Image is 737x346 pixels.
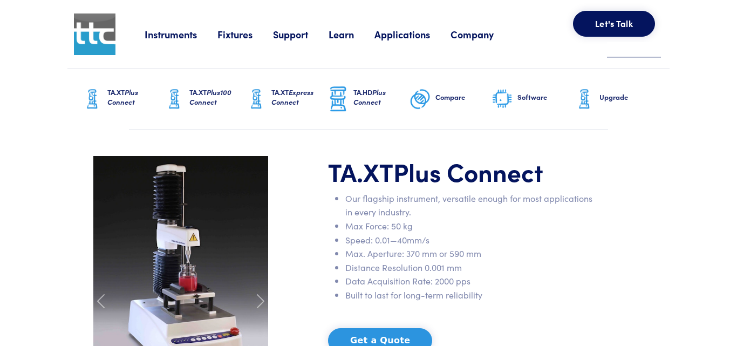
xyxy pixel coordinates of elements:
[107,87,163,107] h6: TA.XT
[217,28,273,41] a: Fixtures
[345,274,597,288] li: Data Acquisition Rate: 2000 pps
[189,87,245,107] h6: TA.XT
[327,69,410,130] a: TA.HDPlus Connect
[345,288,597,302] li: Built to last for long-term reliability
[345,247,597,261] li: Max. Aperture: 370 mm or 590 mm
[345,192,597,219] li: Our flagship instrument, versatile enough for most applications in every industry.
[410,69,492,130] a: Compare
[271,87,327,107] h6: TA.XT
[145,28,217,41] a: Instruments
[492,69,574,130] a: Software
[353,87,386,107] span: Plus Connect
[517,92,574,102] h6: Software
[163,86,185,113] img: ta-xt-graphic.png
[599,92,656,102] h6: Upgrade
[573,11,655,37] button: Let's Talk
[327,85,349,113] img: ta-hd-graphic.png
[451,28,514,41] a: Company
[189,87,231,107] span: Plus100 Connect
[328,156,597,187] h1: TA.XT
[245,69,327,130] a: TA.XTExpress Connect
[245,86,267,113] img: ta-xt-graphic.png
[410,86,431,113] img: compare-graphic.png
[271,87,313,107] span: Express Connect
[574,69,656,130] a: Upgrade
[329,28,374,41] a: Learn
[74,13,115,55] img: ttc_logo_1x1_v1.0.png
[353,87,410,107] h6: TA.HD
[107,87,138,107] span: Plus Connect
[81,86,103,113] img: ta-xt-graphic.png
[81,69,163,130] a: TA.XTPlus Connect
[273,28,329,41] a: Support
[574,86,595,113] img: ta-xt-graphic.png
[345,219,597,233] li: Max Force: 50 kg
[435,92,492,102] h6: Compare
[374,28,451,41] a: Applications
[163,69,245,130] a: TA.XTPlus100 Connect
[345,233,597,247] li: Speed: 0.01—40mm/s
[345,261,597,275] li: Distance Resolution 0.001 mm
[492,88,513,111] img: software-graphic.png
[393,154,543,188] span: Plus Connect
